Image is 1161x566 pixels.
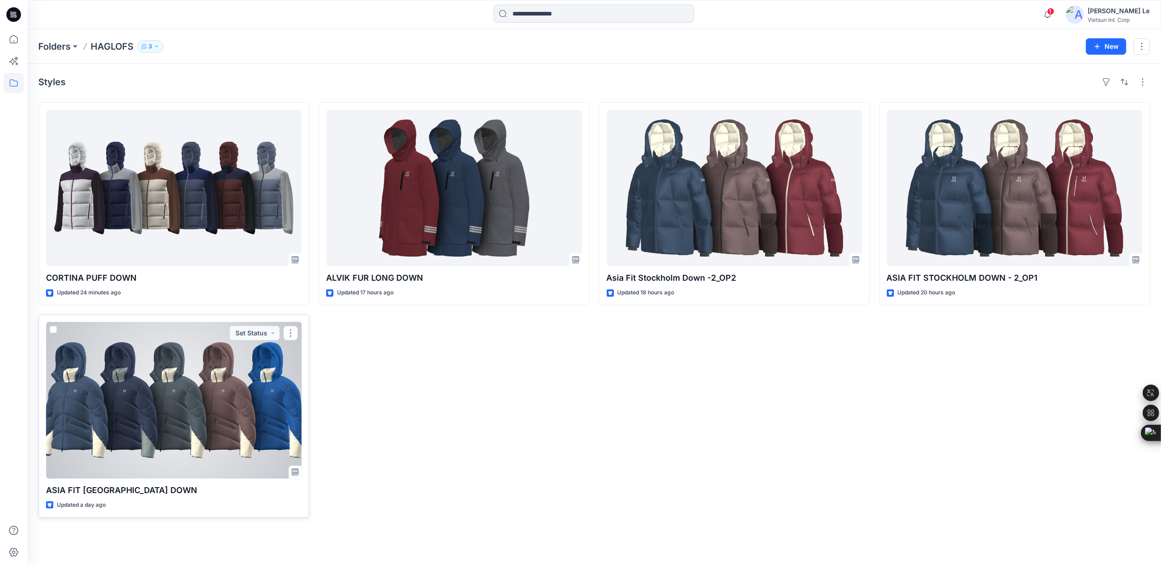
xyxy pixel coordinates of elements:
div: [PERSON_NAME] Le [1088,5,1150,16]
a: Folders [38,40,71,53]
p: Updated 24 minutes ago [57,288,121,298]
p: Asia Fit Stockholm Down -2​_OP2 [607,272,862,284]
p: 3 [148,41,152,51]
a: ALVIK FUR LONG DOWN [326,110,582,266]
a: CORTINA PUFF DOWN [46,110,302,266]
button: 3 [137,40,164,53]
div: Vietsun Int. Corp [1088,16,1150,23]
button: New [1086,38,1126,55]
p: ASIA FIT STOCKHOLM DOWN - 2​_OP1 [887,272,1142,284]
p: Updated 18 hours ago [618,288,675,298]
p: Updated 20 hours ago [898,288,956,298]
p: Updated a day ago [57,500,106,510]
p: HAGLOFS [91,40,133,53]
a: Asia Fit Stockholm Down -2​_OP2 [607,110,862,266]
p: CORTINA PUFF DOWN [46,272,302,284]
p: Updated 17 hours ago [337,288,394,298]
img: avatar [1066,5,1084,24]
a: ASIA FIT STOCKHOLM DOWN [46,322,302,479]
span: 1 [1047,8,1054,15]
p: ALVIK FUR LONG DOWN [326,272,582,284]
p: ASIA FIT [GEOGRAPHIC_DATA] DOWN [46,484,302,497]
h4: Styles [38,77,66,87]
a: ASIA FIT STOCKHOLM DOWN - 2​_OP1 [887,110,1142,266]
